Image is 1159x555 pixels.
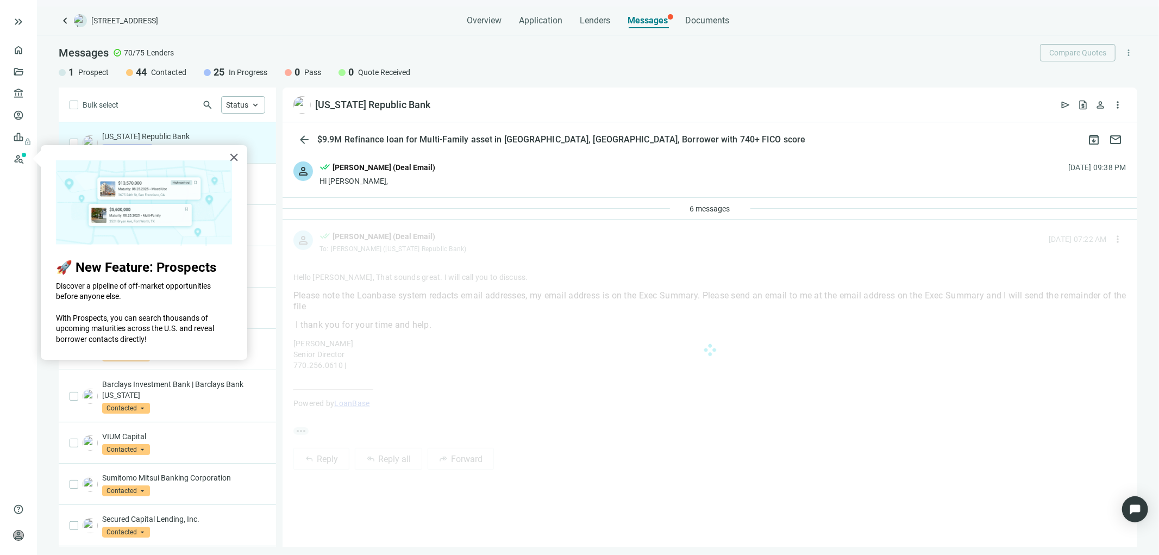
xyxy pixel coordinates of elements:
p: With Prospects, you can search thousands of upcoming maturities across the U.S. and reveal borrow... [56,313,232,345]
span: more_vert [1112,99,1123,110]
span: more_vert [1124,48,1133,58]
span: done_all [319,161,330,176]
span: mail [1109,133,1122,146]
span: person [13,530,24,541]
img: deal-logo [74,14,87,27]
span: keyboard_double_arrow_right [12,15,25,28]
span: 1 [68,66,74,79]
span: Quote Received [358,67,410,78]
div: [US_STATE] Republic Bank [315,98,430,111]
p: Barclays Investment Bank | Barclays Bank [US_STATE] [102,379,265,401]
span: In Progress [102,144,153,155]
span: send [1060,99,1071,110]
span: 6 messages [690,204,730,213]
span: archive [1087,133,1100,146]
span: Contacted [102,527,150,538]
span: keyboard_arrow_left [59,14,72,27]
span: 44 [136,66,147,79]
span: Lenders [147,47,174,58]
span: 70/75 [124,47,145,58]
p: [US_STATE] Republic Bank [102,131,265,142]
p: VIUM Capital [102,431,265,442]
span: person [297,165,310,178]
button: Close [229,148,239,166]
div: Open Intercom Messenger [1122,496,1148,522]
span: Contacted [102,403,150,414]
div: $9.9M Refinance loan for Multi-Family asset in [GEOGRAPHIC_DATA], [GEOGRAPHIC_DATA], Borrower wit... [315,134,807,145]
span: 0 [348,66,354,79]
span: search [202,99,213,110]
span: Bulk select [83,99,118,111]
span: Contacted [102,444,150,455]
span: help [13,504,24,515]
span: 25 [214,66,224,79]
span: 0 [295,66,300,79]
p: Secured Capital Lending, Inc. [102,514,265,525]
span: Messages [628,15,668,26]
img: 3603bee2-5e1d-4da7-9dca-4dfc5a4f64f2 [83,518,98,533]
img: 6ee3760a-6f1b-4357-aff7-af6f64b83111 [83,435,98,451]
span: Overview [467,15,502,26]
span: request_quote [1077,99,1088,110]
p: Sumitomo Mitsui Banking Corporation [102,472,265,483]
img: c1c94748-0463-41cd-98e2-4d767889c539 [83,389,98,404]
p: Discover a pipeline of off-market opportunities before anyone else. [56,281,232,302]
span: person [1095,99,1106,110]
img: 51bf7309-c43e-4b21-845f-5c091e243190 [83,477,98,492]
span: check_circle [113,48,122,57]
span: keyboard_arrow_up [250,100,260,110]
div: Hi [PERSON_NAME], [319,176,435,186]
span: Prospect [78,67,109,78]
span: Pass [304,67,321,78]
span: Messages [59,46,109,59]
span: Lenders [580,15,610,26]
span: Status [226,101,248,109]
h2: 🚀 New Feature: Prospects [56,260,232,276]
div: [DATE] 09:38 PM [1068,161,1126,173]
img: 56f97f11-d638-4876-bba9-9675f7ab0484 [293,96,311,114]
span: arrow_back [298,133,311,146]
span: Contacted [102,485,150,496]
span: Contacted [151,67,186,78]
span: Application [519,15,562,26]
img: 56f97f11-d638-4876-bba9-9675f7ab0484 [83,135,98,151]
span: [STREET_ADDRESS] [91,15,158,26]
div: [PERSON_NAME] (Deal Email) [333,161,435,173]
span: In Progress [229,67,267,78]
span: Documents [685,15,729,26]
